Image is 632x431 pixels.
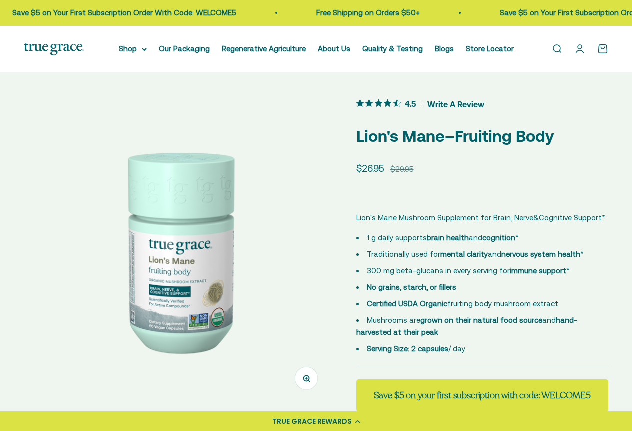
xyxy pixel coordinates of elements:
div: TRUE GRACE REWARDS [272,416,352,427]
summary: Shop [119,43,147,55]
strong: Serving Size: 2 capsules [367,344,448,353]
a: Regenerative Agriculture [222,44,306,53]
a: Quality & Testing [362,44,423,53]
span: Lion's Mane Mushroom Supplement for Brain, Nerve [356,213,533,222]
span: Cognitive Support [539,212,602,224]
span: Mushrooms are and [356,316,577,336]
strong: No grains, starch, or fillers [367,283,456,291]
strong: Certified USDA Organic [367,299,447,308]
span: 4.5 [405,98,416,108]
strong: nervous system health [501,250,580,258]
strong: brain health [427,233,469,242]
a: Free Shipping on Orders $50+ [302,8,405,17]
li: fruiting body mushroom extract [356,298,608,310]
compare-at-price: $29.95 [390,163,414,175]
strong: mental clarity [440,250,488,258]
span: & [533,212,539,224]
strong: grown on their natural food source [420,316,542,324]
a: About Us [318,44,350,53]
strong: cognition [482,233,515,242]
span: Write A Review [427,96,484,111]
span: Traditionally used for and * [367,250,584,258]
a: Store Locator [466,44,514,53]
button: 4.5 out 5 stars rating in total 12 reviews. Jump to reviews. [356,96,484,111]
a: Our Packaging [159,44,210,53]
a: Blogs [435,44,454,53]
img: Lion's Mane Mushroom Supplement for Brain, Nerve&Cognitive Support* 1 g daily supports brain heal... [24,96,332,405]
strong: Save $5 on your first subscription with code: WELCOME5 [374,389,591,401]
p: Lion's Mane–Fruiting Body [356,123,608,149]
sale-price: $26.95 [356,161,384,176]
li: / day [356,343,608,355]
span: 1 g daily supports and * [367,233,519,242]
span: 300 mg beta-glucans in every serving for * [367,266,570,275]
strong: immune support [510,266,566,275]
